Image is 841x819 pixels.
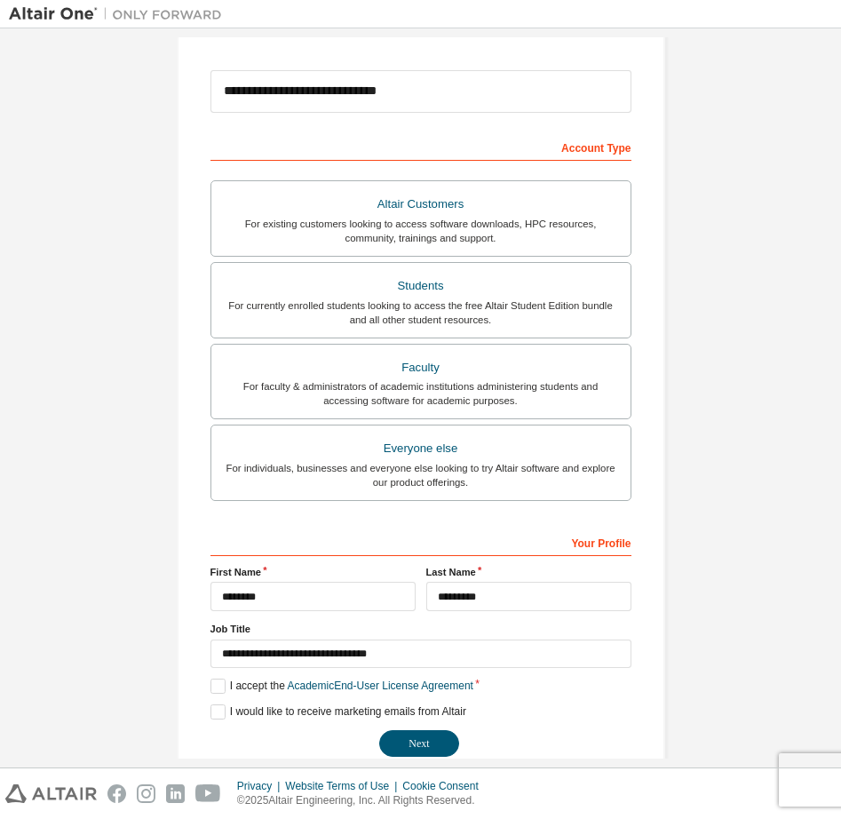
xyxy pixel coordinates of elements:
[137,784,155,803] img: instagram.svg
[5,784,97,803] img: altair_logo.svg
[222,274,620,298] div: Students
[288,680,473,692] a: Academic End-User License Agreement
[426,565,631,579] label: Last Name
[222,379,620,408] div: For faculty & administrators of academic institutions administering students and accessing softwa...
[285,779,402,793] div: Website Terms of Use
[195,784,221,803] img: youtube.svg
[210,565,416,579] label: First Name
[210,679,473,694] label: I accept the
[222,461,620,489] div: For individuals, businesses and everyone else looking to try Altair software and explore our prod...
[107,784,126,803] img: facebook.svg
[210,622,631,636] label: Job Title
[222,436,620,461] div: Everyone else
[210,528,631,556] div: Your Profile
[237,793,489,808] p: © 2025 Altair Engineering, Inc. All Rights Reserved.
[9,5,231,23] img: Altair One
[222,192,620,217] div: Altair Customers
[210,704,466,720] label: I would like to receive marketing emails from Altair
[379,730,459,757] button: Next
[222,217,620,245] div: For existing customers looking to access software downloads, HPC resources, community, trainings ...
[222,298,620,327] div: For currently enrolled students looking to access the free Altair Student Edition bundle and all ...
[210,132,631,161] div: Account Type
[237,779,285,793] div: Privacy
[166,784,185,803] img: linkedin.svg
[402,779,488,793] div: Cookie Consent
[222,355,620,380] div: Faculty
